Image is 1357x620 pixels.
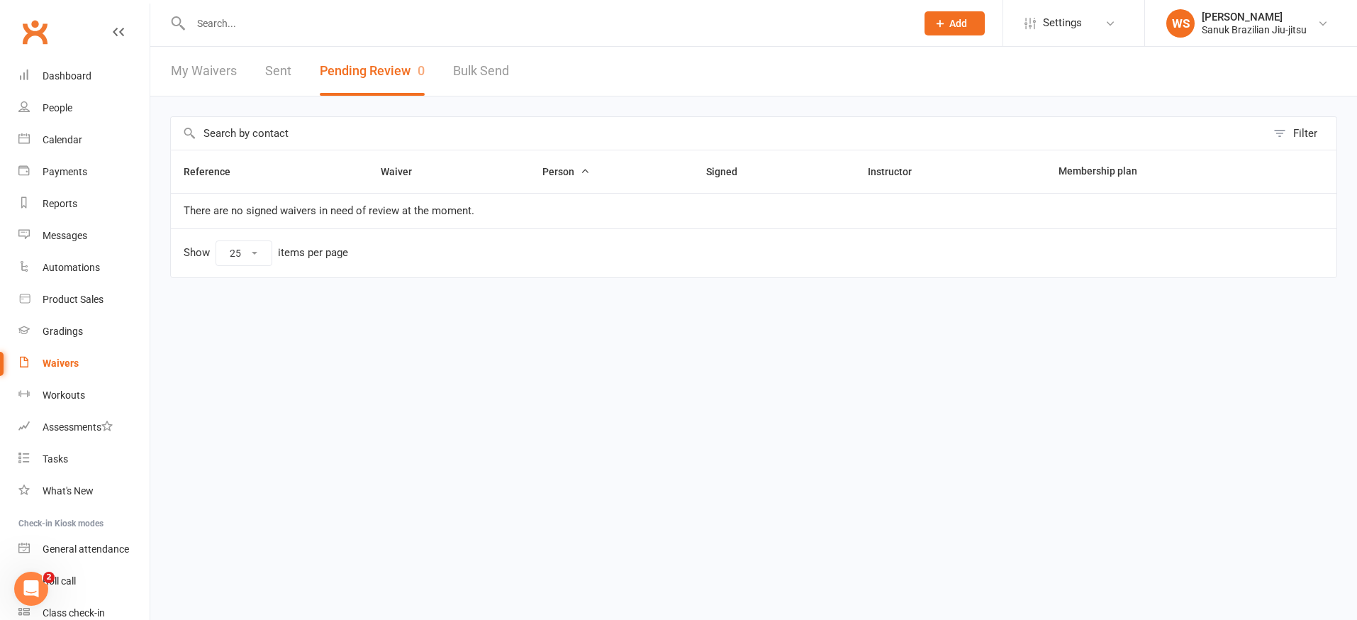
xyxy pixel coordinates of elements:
[43,575,76,587] div: Roll call
[43,134,82,145] div: Calendar
[18,411,150,443] a: Assessments
[381,166,428,177] span: Waiver
[1046,150,1279,193] th: Membership plan
[18,252,150,284] a: Automations
[706,166,753,177] span: Signed
[171,193,1336,228] td: There are no signed waivers in need of review at the moment.
[1266,117,1336,150] button: Filter
[18,348,150,380] a: Waivers
[18,475,150,507] a: What's New
[43,230,87,241] div: Messages
[43,198,77,209] div: Reports
[18,92,150,124] a: People
[43,326,83,337] div: Gradings
[43,262,100,273] div: Automations
[18,565,150,597] a: Roll call
[868,166,927,177] span: Instructor
[43,389,85,401] div: Workouts
[43,294,104,305] div: Product Sales
[18,124,150,156] a: Calendar
[43,102,72,114] div: People
[43,543,129,555] div: General attendance
[320,47,425,96] button: Pending Review0
[14,572,48,606] iframe: Intercom live chat
[925,11,985,35] button: Add
[18,60,150,92] a: Dashboard
[278,247,348,259] div: items per page
[1202,11,1307,23] div: [PERSON_NAME]
[171,117,1266,150] input: Search by contact
[184,166,246,177] span: Reference
[542,163,590,180] button: Person
[868,163,927,180] button: Instructor
[18,443,150,475] a: Tasks
[949,18,967,29] span: Add
[18,220,150,252] a: Messages
[184,163,246,180] button: Reference
[43,166,87,177] div: Payments
[418,63,425,78] span: 0
[184,240,348,266] div: Show
[43,421,113,433] div: Assessments
[18,380,150,411] a: Workouts
[18,188,150,220] a: Reports
[1293,125,1317,142] div: Filter
[43,358,79,369] div: Waivers
[706,163,753,180] button: Signed
[17,14,52,50] a: Clubworx
[1166,9,1195,38] div: WS
[43,607,105,619] div: Class check-in
[18,156,150,188] a: Payments
[1043,7,1082,39] span: Settings
[171,47,237,96] a: My Waivers
[18,284,150,316] a: Product Sales
[265,47,291,96] a: Sent
[542,166,590,177] span: Person
[43,70,91,82] div: Dashboard
[186,13,906,33] input: Search...
[18,533,150,565] a: General attendance kiosk mode
[43,572,55,583] span: 2
[1202,23,1307,36] div: Sanuk Brazilian Jiu-jitsu
[18,316,150,348] a: Gradings
[453,47,509,96] a: Bulk Send
[43,485,94,497] div: What's New
[381,163,428,180] button: Waiver
[43,453,68,465] div: Tasks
